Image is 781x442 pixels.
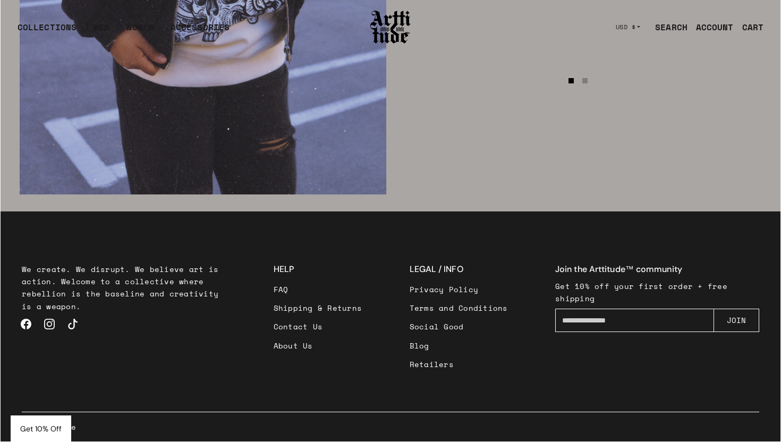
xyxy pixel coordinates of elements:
[11,415,71,442] div: Get 10% Off
[734,16,763,38] a: Open cart
[274,317,362,336] a: Contact Us
[38,312,61,336] a: Instagram
[410,317,508,336] a: Social Good
[410,263,508,276] h3: LEGAL / INFO
[410,280,508,299] a: Privacy Policy
[94,21,109,42] a: MEN
[274,280,362,299] a: FAQ
[410,336,508,355] a: Blog
[555,309,714,332] input: Enter your email
[582,78,588,83] li: Page dot 2
[171,21,230,42] div: ACCESSORIES
[9,21,238,42] ul: Main navigation
[14,312,38,336] a: Facebook
[609,15,647,39] button: USD $
[687,16,734,38] a: ACCOUNT
[555,263,759,276] h4: Join the Arttitude™ community
[18,21,77,42] div: COLLECTIONS
[274,336,362,355] a: About Us
[274,299,362,317] a: Shipping & Returns
[410,299,508,317] a: Terms and Conditions
[410,355,508,373] a: Retailers
[742,21,763,33] div: CART
[61,312,84,336] a: TikTok
[714,309,759,332] button: JOIN
[647,16,687,38] a: SEARCH
[568,78,574,83] li: Page dot 1
[20,424,62,433] span: Get 10% Off
[369,9,412,45] img: Arttitude
[616,23,636,31] span: USD $
[22,263,226,312] p: We create. We disrupt. We believe art is action. Welcome to a collective where rebellion is the b...
[555,280,759,304] p: Get 10% off your first order + free shipping
[274,263,362,276] h3: HELP
[126,21,154,42] a: WOMEN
